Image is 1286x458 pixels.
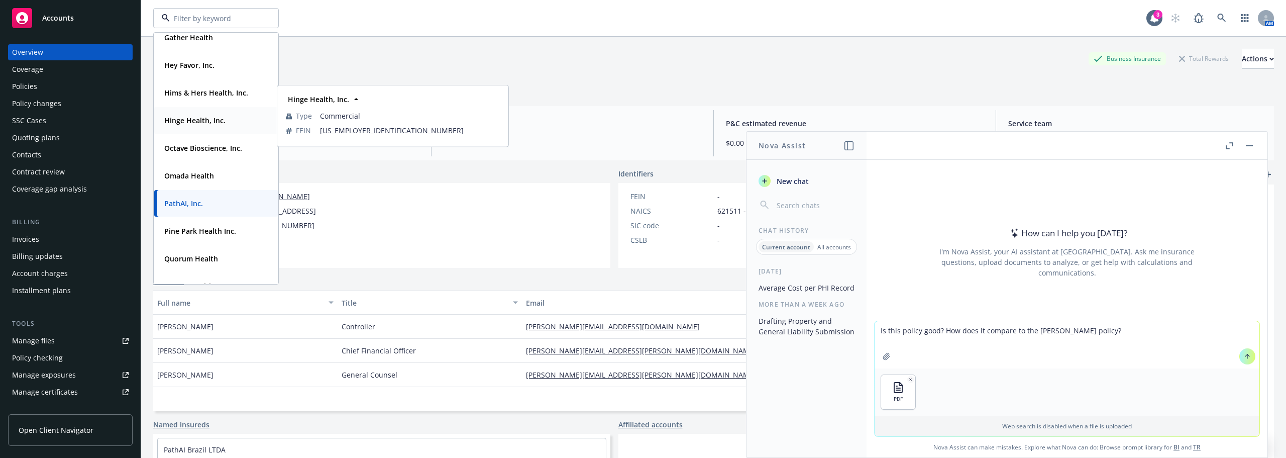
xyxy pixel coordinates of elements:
[444,138,701,148] span: -
[746,226,867,235] div: Chat History
[875,321,1259,369] textarea: Is this policy good? How does it compare to the [PERSON_NAME] policy?
[288,95,349,104] strong: Hinge Health, Inc.
[12,44,43,60] div: Overview
[522,291,829,315] button: Email
[1007,227,1127,240] div: How can I help you [DATE]?
[1242,49,1274,69] button: Actions
[12,384,78,400] div: Manage certificates
[1235,8,1255,28] a: Switch app
[881,375,915,409] button: PDF
[153,291,338,315] button: Full name
[164,254,218,263] strong: Quorum Health
[1189,8,1209,28] a: Report a Bug
[717,191,720,202] span: -
[12,231,39,247] div: Invoices
[12,181,87,197] div: Coverage gap analysis
[157,370,213,380] span: [PERSON_NAME]
[775,198,854,212] input: Search chats
[618,419,683,430] a: Affiliated accounts
[755,280,859,296] button: Average Cost per PHI Record
[1173,443,1180,451] a: BI
[164,199,203,208] strong: PathAI, Inc.
[164,60,215,70] strong: Hey Favor, Inc.
[1174,52,1234,65] div: Total Rewards
[164,143,242,153] strong: Octave Bioscience, Inc.
[1242,49,1274,68] div: Actions
[12,367,76,383] div: Manage exposures
[164,282,261,291] strong: Roman Health Ventures Inc.
[775,176,809,187] span: New chat
[8,113,133,129] a: SSC Cases
[164,226,236,236] strong: Pine Park Health Inc.
[8,265,133,282] a: Account charges
[630,220,713,231] div: SIC code
[12,401,63,417] div: Manage claims
[296,111,312,121] span: Type
[8,61,133,77] a: Coverage
[342,321,375,332] span: Controller
[157,321,213,332] span: [PERSON_NAME]
[926,246,1208,278] div: I'm Nova Assist, your AI assistant at [GEOGRAPHIC_DATA]. Ask me insurance questions, upload docum...
[618,168,654,179] span: Identifiers
[8,350,133,366] a: Policy checking
[881,422,1253,430] p: Web search is disabled when a file is uploaded
[12,350,63,366] div: Policy checking
[871,437,1263,457] span: Nova Assist can make mistakes. Explore what Nova can do: Browse prompt library for and
[762,243,810,251] p: Current account
[726,118,984,129] span: P&C estimated revenue
[12,61,43,77] div: Coverage
[444,118,701,129] span: Legal entity type
[746,267,867,276] div: [DATE]
[12,96,61,112] div: Policy changes
[252,220,314,231] span: [PHONE_NUMBER]
[755,313,859,340] button: Drafting Property and General Liability Submission
[8,401,133,417] a: Manage claims
[8,130,133,146] a: Quoting plans
[320,111,500,121] span: Commercial
[755,172,859,190] button: New chat
[12,130,60,146] div: Quoting plans
[157,298,323,308] div: Full name
[1008,118,1266,129] span: Service team
[8,384,133,400] a: Manage certificates
[8,231,133,247] a: Invoices
[12,283,71,299] div: Installment plans
[894,396,903,402] span: PDF
[12,113,46,129] div: SSC Cases
[164,33,213,42] strong: Gather Health
[8,248,133,264] a: Billing updates
[817,243,851,251] p: All accounts
[526,346,764,355] a: [PERSON_NAME][EMAIL_ADDRESS][PERSON_NAME][DOMAIN_NAME]
[164,171,214,180] strong: Omada Health
[153,419,209,430] a: Named insureds
[630,191,713,202] div: FEIN
[1153,10,1162,19] div: 3
[526,370,764,380] a: [PERSON_NAME][EMAIL_ADDRESS][PERSON_NAME][DOMAIN_NAME]
[8,164,133,180] a: Contract review
[170,13,258,24] input: Filter by keyword
[19,425,93,435] span: Open Client Navigator
[8,367,133,383] span: Manage exposures
[1165,8,1186,28] a: Start snowing
[1089,52,1166,65] div: Business Insurance
[12,78,37,95] div: Policies
[726,138,984,148] span: $0.00
[12,248,63,264] div: Billing updates
[164,88,248,98] strong: Hims & Hers Health, Inc.
[42,14,74,22] span: Accounts
[1212,8,1232,28] a: Search
[164,445,226,454] a: PathAI Brazil LTDA
[342,370,397,380] span: General Counsel
[12,147,41,163] div: Contacts
[717,235,720,245] span: -
[717,206,819,216] span: 621511 - Medical Laboratories
[338,291,522,315] button: Title
[630,206,713,216] div: NAICS
[526,298,814,308] div: Email
[8,4,133,32] a: Accounts
[746,300,867,309] div: More than a week ago
[342,345,416,356] span: Chief Financial Officer
[8,319,133,329] div: Tools
[8,217,133,227] div: Billing
[8,181,133,197] a: Coverage gap analysis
